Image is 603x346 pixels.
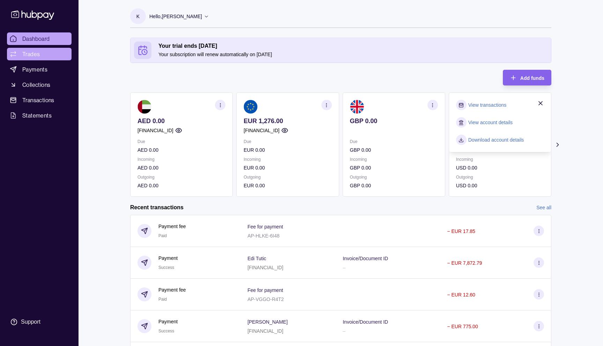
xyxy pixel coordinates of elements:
[244,127,280,134] p: [FINANCIAL_ID]
[130,204,184,211] h2: Recent transactions
[244,117,332,125] p: EUR 1,276.00
[247,233,280,239] p: AP-HLKE-6I48
[244,146,332,154] p: EUR 0.00
[244,156,332,163] p: Incoming
[468,119,513,126] a: View account details
[247,265,283,270] p: [FINANCIAL_ID]
[468,136,524,144] a: Download account details
[137,127,173,134] p: [FINANCIAL_ID]
[247,328,283,334] p: [FINANCIAL_ID]
[247,224,283,230] p: Fee for payment
[137,146,225,154] p: AED 0.00
[350,117,438,125] p: GBP 0.00
[343,265,345,270] p: –
[158,51,548,58] p: Your subscription will renew automatically on [DATE]
[520,75,544,81] span: Add funds
[447,292,475,298] p: − EUR 12.60
[244,173,332,181] p: Outgoing
[536,204,551,211] a: See all
[350,182,438,189] p: GBP 0.00
[343,328,345,334] p: –
[447,260,482,266] p: − EUR 7,872.79
[350,173,438,181] p: Outgoing
[343,319,388,325] p: Invoice/Document ID
[503,70,551,85] button: Add funds
[137,164,225,172] p: AED 0.00
[158,223,186,230] p: Payment fee
[137,182,225,189] p: AED 0.00
[22,81,50,89] span: Collections
[7,78,72,91] a: Collections
[149,13,202,20] p: Hello, [PERSON_NAME]
[350,146,438,154] p: GBP 0.00
[7,32,72,45] a: Dashboard
[456,156,544,163] p: Incoming
[22,65,47,74] span: Payments
[7,109,72,122] a: Statements
[158,233,167,238] span: Paid
[447,324,478,329] p: − EUR 775.00
[7,63,72,76] a: Payments
[350,156,438,163] p: Incoming
[21,318,40,326] div: Support
[247,256,266,261] p: Edi Tutic
[7,48,72,60] a: Trades
[244,164,332,172] p: EUR 0.00
[244,182,332,189] p: EUR 0.00
[158,265,174,270] span: Success
[137,100,151,114] img: ae
[158,42,548,50] h2: Your trial ends [DATE]
[244,138,332,145] p: Due
[7,315,72,329] a: Support
[158,329,174,333] span: Success
[137,117,225,125] p: AED 0.00
[456,182,544,189] p: USD 0.00
[447,228,475,234] p: − EUR 17.85
[350,138,438,145] p: Due
[456,164,544,172] p: USD 0.00
[7,94,72,106] a: Transactions
[22,96,54,104] span: Transactions
[22,35,50,43] span: Dashboard
[137,173,225,181] p: Outgoing
[137,156,225,163] p: Incoming
[136,13,140,20] p: K
[158,254,178,262] p: Payment
[158,297,167,302] span: Paid
[158,286,186,294] p: Payment fee
[343,256,388,261] p: Invoice/Document ID
[456,173,544,181] p: Outgoing
[158,318,178,325] p: Payment
[350,100,364,114] img: gb
[350,164,438,172] p: GBP 0.00
[247,287,283,293] p: Fee for payment
[247,296,284,302] p: AP-VGGO-R4T2
[137,138,225,145] p: Due
[247,319,288,325] p: [PERSON_NAME]
[244,100,258,114] img: eu
[22,50,40,58] span: Trades
[22,111,52,120] span: Statements
[468,101,506,109] a: View transactions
